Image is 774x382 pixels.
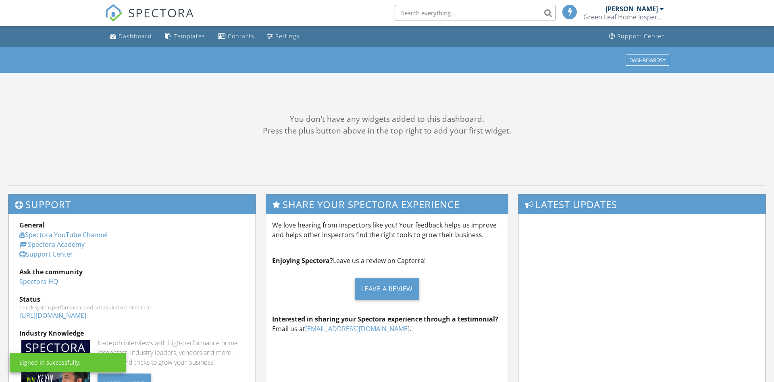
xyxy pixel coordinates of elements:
a: [EMAIL_ADDRESS][DOMAIN_NAME] [305,324,410,333]
div: Dashboard [119,32,152,40]
div: Settings [275,32,300,40]
strong: General [19,221,45,230]
a: Support Center [606,29,668,44]
a: Spectora Academy [19,240,85,249]
p: Email us at . [272,314,502,334]
div: Status [19,294,245,304]
a: Spectora YouTube Channel [19,230,108,239]
p: We love hearing from inspectors like you! Your feedback helps us improve and helps other inspecto... [272,220,502,240]
button: Dashboards [626,54,669,66]
a: Spectora HQ [19,277,58,286]
div: Dashboards [629,57,666,63]
div: [PERSON_NAME] [605,5,658,13]
div: Contacts [228,32,254,40]
div: Leave a Review [355,278,419,300]
p: Leave us a review on Capterra! [272,256,502,265]
div: You don't have any widgets added to this dashboard. [8,113,766,125]
input: Search everything... [395,5,556,21]
img: The Best Home Inspection Software - Spectora [105,4,123,22]
h3: Latest Updates [518,194,766,214]
div: Ask the community [19,267,245,277]
div: Green Leaf Home Inspections Inc. [583,13,664,21]
span: SPECTORA [128,4,194,21]
h3: Share Your Spectora Experience [266,194,508,214]
div: Signed in successfully. [19,359,81,367]
div: Templates [174,32,205,40]
div: Industry Knowledge [19,328,245,338]
a: Dashboard [106,29,155,44]
a: Contacts [215,29,258,44]
div: Press the plus button above in the top right to add your first widget. [8,125,766,137]
a: SPECTORA [105,11,194,28]
a: Support Center [19,250,73,259]
div: Check system performance and scheduled maintenance. [19,304,245,311]
div: Support Center [617,32,664,40]
a: Templates [162,29,208,44]
strong: Enjoying Spectora? [272,256,333,265]
h3: Support [8,194,256,214]
a: Leave a Review [272,272,502,306]
strong: Interested in sharing your Spectora experience through a testimonial? [272,315,498,324]
a: [URL][DOMAIN_NAME] [19,311,86,320]
div: In-depth interviews with high-performance home inspectors, industry leaders, vendors and more. Ge... [98,338,244,367]
a: Settings [264,29,303,44]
